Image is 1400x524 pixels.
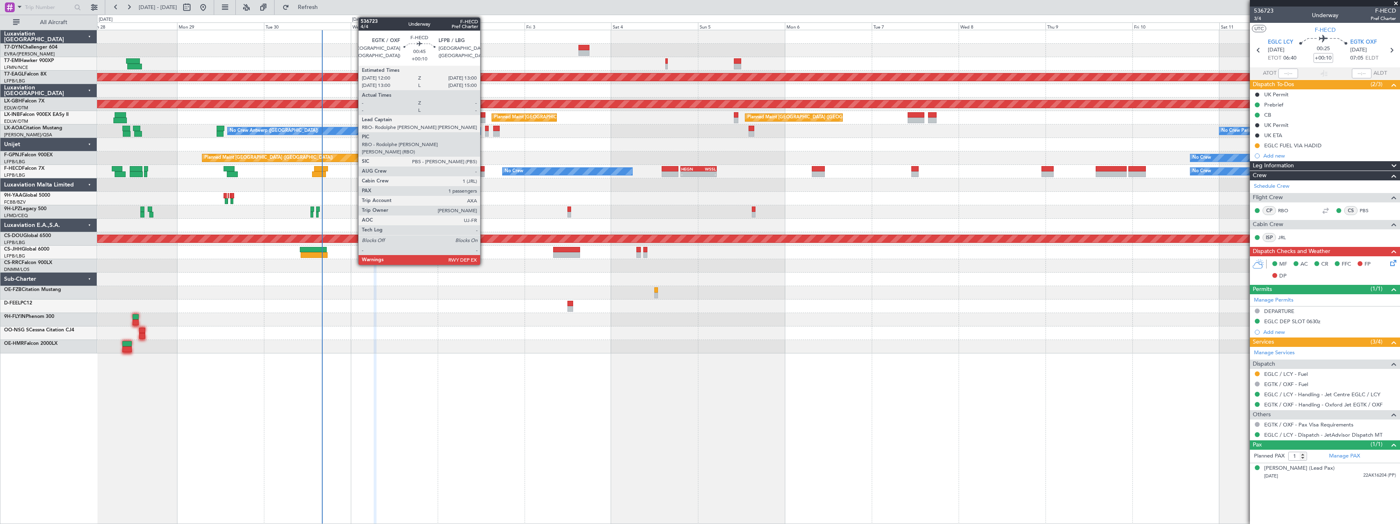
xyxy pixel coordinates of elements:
span: ETOT [1268,54,1281,62]
a: EGTK / OXF - Fuel [1264,381,1308,388]
div: Sun 5 [698,22,785,30]
a: CS-RRCFalcon 900LX [4,260,52,265]
span: ALDT [1373,69,1387,78]
a: LFPB/LBG [4,78,25,84]
a: F-GPNJFalcon 900EX [4,153,53,158]
span: Dispatch Checks and Weather [1253,247,1330,256]
div: [DATE] [99,16,113,23]
a: EGTK / OXF - Pax Visa Requirements [1264,421,1353,428]
span: MF [1279,260,1287,269]
div: No Crew Paris ([GEOGRAPHIC_DATA]) [1221,125,1302,137]
div: HEGN [681,167,698,171]
input: --:-- [1278,69,1298,78]
div: Sat 11 [1219,22,1306,30]
span: T7-EMI [4,58,20,63]
div: Wed 8 [959,22,1046,30]
div: CB [1264,111,1271,118]
span: AC [1300,260,1308,269]
div: Underway [1312,11,1338,20]
div: Fri 10 [1132,22,1219,30]
span: FP [1365,260,1371,269]
span: Cabin Crew [1253,220,1283,229]
a: T7-EMIHawker 900XP [4,58,54,63]
div: Sun 28 [90,22,177,30]
div: UK Permit [1264,122,1289,129]
span: OO-NSG S [4,328,29,333]
span: ATOT [1263,69,1276,78]
a: Manage Permits [1254,296,1294,304]
span: EGTK OXF [1350,38,1377,47]
span: OE-FZB [4,287,22,292]
span: Leg Information [1253,161,1294,171]
label: Planned PAX [1254,452,1285,460]
div: No Crew [1192,165,1211,178]
span: CS-JHH [4,247,22,252]
span: LX-AOA [4,126,23,131]
span: FFC [1342,260,1351,269]
a: EGLC / LCY - Dispatch - JetAdvisor Dispatch MT [1264,431,1382,438]
a: T7-DYNChallenger 604 [4,45,58,50]
a: LX-INBFalcon 900EX EASy II [4,112,69,117]
span: 06:40 [1283,54,1296,62]
span: CS-DOU [4,233,23,238]
a: LX-AOACitation Mustang [4,126,62,131]
span: (2/3) [1371,80,1382,89]
a: LFMD/CEQ [4,213,28,219]
span: Services [1253,337,1274,347]
div: CP [1263,206,1276,215]
span: 9H-YAA [4,193,22,198]
a: LFPB/LBG [4,159,25,165]
a: F-HECDFalcon 7X [4,166,44,171]
a: OO-NSG SCessna Citation CJ4 [4,328,74,333]
span: F-HECD [4,166,22,171]
span: T7-EAGL [4,72,24,77]
div: No Crew [505,165,523,178]
div: No Crew [1192,152,1211,164]
div: DEPARTURE [1264,308,1294,315]
span: 07:05 [1350,54,1363,62]
span: Flight Crew [1253,193,1283,202]
a: LFPB/LBG [4,253,25,259]
span: F-HECD [1315,26,1336,34]
div: Thu 2 [438,22,525,30]
div: [DATE] [352,16,366,23]
div: Tue 7 [872,22,959,30]
a: D-FEELPC12 [4,301,32,306]
a: T7-EAGLFalcon 8X [4,72,47,77]
button: All Aircraft [9,16,89,29]
a: EVRA/[PERSON_NAME] [4,51,55,57]
div: Mon 6 [785,22,872,30]
div: CS [1344,206,1358,215]
div: Wed 1 [351,22,438,30]
span: T7-DYN [4,45,22,50]
div: Sat 4 [611,22,698,30]
span: 00:25 [1317,45,1330,53]
a: 9H-FLYINPhenom 300 [4,314,54,319]
a: DNMM/LOS [4,266,29,273]
button: UTC [1252,25,1266,32]
span: Permits [1253,285,1272,294]
a: LX-GBHFalcon 7X [4,99,44,104]
span: LX-GBH [4,99,22,104]
div: Add new [1263,152,1396,159]
span: 9H-LPZ [4,206,20,211]
a: LFPB/LBG [4,240,25,246]
span: Others [1253,410,1271,420]
a: RBO [1278,207,1296,214]
a: PBS [1360,207,1378,214]
span: (3/4) [1371,337,1382,346]
span: DP [1279,272,1287,280]
span: 3/4 [1254,15,1274,22]
a: LFMN/NCE [4,64,28,71]
span: Dispatch [1253,360,1275,369]
span: LX-INB [4,112,20,117]
a: Schedule Crew [1254,182,1289,191]
a: EGLC / LCY - Handling - Jet Centre EGLC / LCY [1264,391,1380,398]
a: 9H-LPZLegacy 500 [4,206,47,211]
span: [DATE] [1350,46,1367,54]
span: 22AK16204 (PP) [1363,472,1396,479]
a: LFPB/LBG [4,172,25,178]
div: [PERSON_NAME] (Lead Pax) [1264,464,1335,473]
span: All Aircraft [21,20,86,25]
div: Fri 3 [525,22,611,30]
